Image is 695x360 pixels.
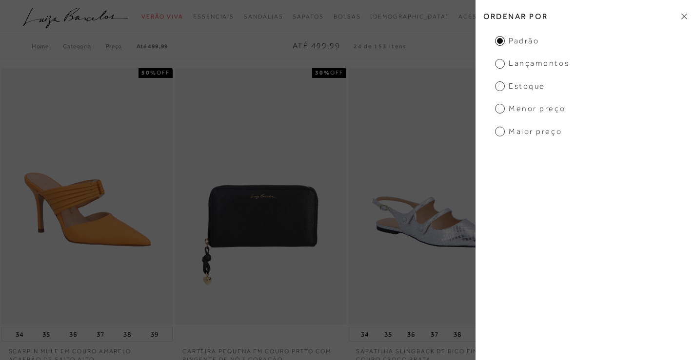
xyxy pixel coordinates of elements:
strong: 30% [315,69,330,76]
a: categoryNavScreenReaderText [193,8,234,26]
a: categoryNavScreenReaderText [458,8,503,26]
span: Estoque [495,81,545,92]
button: 39 [148,327,161,341]
span: [DEMOGRAPHIC_DATA] [370,13,449,20]
a: Até 499,99 [137,43,168,50]
button: 35 [40,327,53,341]
span: 24 de 153 itens [354,43,407,50]
span: Padrão [495,36,539,46]
button: 38 [451,327,464,341]
a: categoryNavScreenReaderText [244,8,283,26]
span: Sapatos [293,13,323,20]
a: SCARPIN MULE EM COURO AMARELO AÇAFRÃO DE SALTO ALTO SCARPIN MULE EM COURO AMARELO AÇAFRÃO DE SALT... [2,70,172,323]
a: categoryNavScreenReaderText [293,8,323,26]
a: Categoria [63,43,105,50]
button: 36 [66,327,80,341]
button: 37 [428,327,441,341]
a: Home [32,43,63,50]
img: SCARPIN MULE EM COURO AMARELO AÇAFRÃO DE SALTO ALTO [2,70,172,323]
img: SAPATILHA SLINGBACK DE BICO FINO EM COURO CROCO PRATA [350,70,519,323]
span: Acessórios [458,13,503,20]
span: Essenciais [193,13,234,20]
button: 35 [381,327,395,341]
a: categoryNavScreenReaderText [334,8,361,26]
span: Sandálias [244,13,283,20]
a: Preço [106,43,137,50]
span: Até 499,99 [293,41,340,50]
span: OFF [157,69,170,76]
button: 37 [94,327,107,341]
span: OFF [330,69,343,76]
strong: 50% [141,69,157,76]
span: Menor preço [495,103,565,114]
span: Maior preço [495,126,562,137]
button: 38 [120,327,134,341]
a: SAPATILHA SLINGBACK DE BICO FINO EM COURO CROCO PRATA SAPATILHA SLINGBACK DE BICO FINO EM COURO C... [350,70,519,323]
h2: Ordenar por [476,5,695,28]
button: 36 [404,327,418,341]
button: 34 [358,327,372,341]
span: Lançamentos [495,58,569,69]
span: Bolsas [334,13,361,20]
a: categoryNavScreenReaderText [141,8,183,26]
img: CARTEIRA PEQUENA EM COURO PRETO COM PINGENTE DE NÓ E CORAÇÃO [176,70,345,323]
a: CARTEIRA PEQUENA EM COURO PRETO COM PINGENTE DE NÓ E CORAÇÃO CARTEIRA PEQUENA EM COURO PRETO COM ... [176,70,345,323]
button: 39 [474,327,487,341]
button: 34 [13,327,26,341]
a: noSubCategoriesText [370,8,449,26]
span: Verão Viva [141,13,183,20]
